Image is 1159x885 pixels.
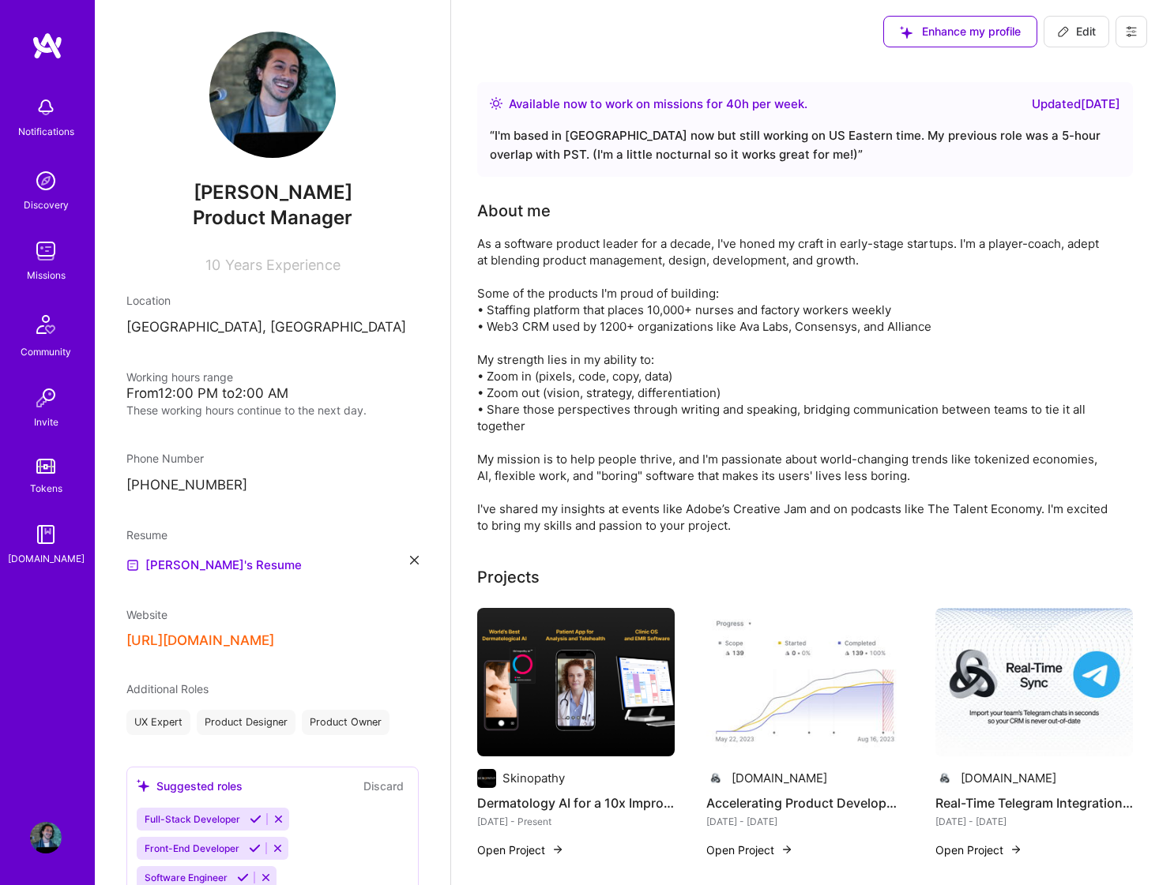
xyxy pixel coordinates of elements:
[126,559,139,572] img: Resume
[1010,843,1022,856] img: arrow-right
[477,199,551,223] div: About me
[34,414,58,430] div: Invite
[706,842,793,858] button: Open Project
[359,777,408,795] button: Discard
[30,822,62,853] img: User Avatar
[935,813,1133,830] div: [DATE] - [DATE]
[126,632,274,649] button: [URL][DOMAIN_NAME]
[137,779,150,793] i: icon SuggestedTeams
[126,370,233,384] span: Working hours range
[490,97,502,110] img: Availability
[900,24,1021,39] span: Enhance my profile
[126,318,419,337] p: [GEOGRAPHIC_DATA], [GEOGRAPHIC_DATA]
[126,710,190,735] div: UX Expert
[477,813,675,830] div: [DATE] - Present
[477,608,675,756] img: Dermatology AI for a 10x Improvement in Clinic-Patient Interaction
[36,459,55,474] img: tokens
[250,813,262,825] i: Accept
[706,608,904,756] img: Accelerating Product Development at 3RM
[477,769,496,788] img: Company logo
[32,32,63,60] img: logo
[126,385,419,402] div: From 12:00 PM to 2:00 AM
[477,565,540,589] div: Projects
[205,257,220,273] span: 10
[260,872,272,883] i: Reject
[410,556,419,564] i: icon Close
[8,550,85,567] div: [DOMAIN_NAME]
[237,872,249,883] i: Accept
[126,476,419,495] p: [PHONE_NUMBER]
[27,306,65,343] img: Community
[551,843,564,856] img: arrow-right
[477,793,675,813] h4: Dermatology AI for a 10x Improvement in Clinic-Patient Interaction
[706,769,725,788] img: Company logo
[706,813,904,830] div: [DATE] - [DATE]
[30,235,62,267] img: teamwork
[126,292,419,309] div: Location
[30,382,62,414] img: Invite
[900,26,913,39] i: icon SuggestedTeams
[21,343,71,360] div: Community
[477,235,1109,534] div: As a software product leader for a decade, I've honed my craft in early-stage startups. I'm a pla...
[145,842,239,854] span: Front-End Developer
[197,710,295,735] div: Product Designer
[706,793,904,813] h4: Accelerating Product Development at 3RM
[272,842,284,854] i: Reject
[145,872,228,883] span: Software Engineer
[126,556,302,575] a: [PERSON_NAME]'s Resume
[126,682,209,696] span: Additional Roles
[145,813,240,825] span: Full-Stack Developer
[126,608,167,621] span: Website
[27,267,66,283] div: Missions
[726,96,742,111] span: 40
[1044,16,1109,47] button: Edit
[477,842,564,858] button: Open Project
[30,519,62,550] img: guide book
[509,95,807,114] div: Available now to work on missions for h per week .
[935,793,1133,813] h4: Real-Time Telegram Integration for Web3 CRM
[302,710,389,735] div: Product Owner
[732,770,827,786] div: [DOMAIN_NAME]
[225,257,341,273] span: Years Experience
[30,480,62,497] div: Tokens
[137,778,243,794] div: Suggested roles
[126,402,419,418] div: These working hours continue to the next day.
[126,181,419,204] span: [PERSON_NAME]
[249,842,261,854] i: Accept
[1057,24,1096,39] span: Edit
[26,822,66,853] a: User Avatar
[209,32,336,158] img: User Avatar
[781,843,793,856] img: arrow-right
[24,197,69,213] div: Discovery
[30,165,62,197] img: discovery
[126,452,204,465] span: Phone Number
[18,123,74,140] div: Notifications
[935,608,1133,756] img: Real-Time Telegram Integration for Web3 CRM
[273,813,284,825] i: Reject
[1032,95,1120,114] div: Updated [DATE]
[935,842,1022,858] button: Open Project
[502,770,565,786] div: Skinopathy
[883,16,1037,47] button: Enhance my profile
[30,92,62,123] img: bell
[193,206,352,229] span: Product Manager
[490,126,1120,164] div: “ I'm based in [GEOGRAPHIC_DATA] now but still working on US Eastern time. My previous role was a...
[935,769,954,788] img: Company logo
[126,528,167,542] span: Resume
[961,770,1056,786] div: [DOMAIN_NAME]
